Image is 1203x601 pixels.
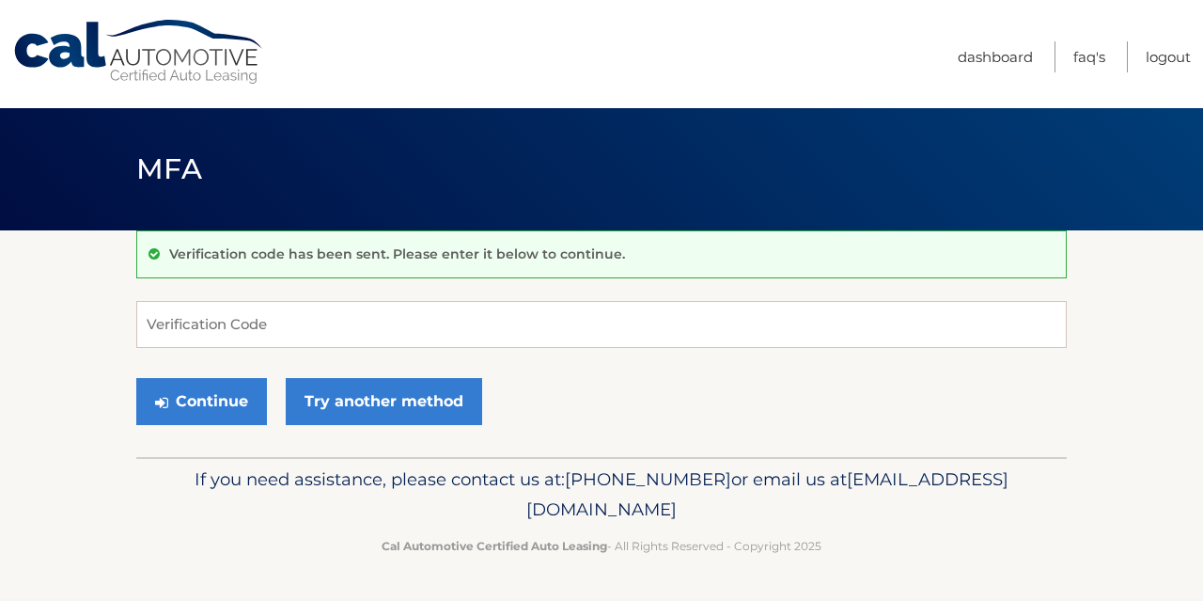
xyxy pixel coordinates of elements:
span: [PHONE_NUMBER] [565,468,731,490]
strong: Cal Automotive Certified Auto Leasing [382,539,607,553]
p: Verification code has been sent. Please enter it below to continue. [169,245,625,262]
a: Try another method [286,378,482,425]
span: MFA [136,151,202,186]
button: Continue [136,378,267,425]
a: Dashboard [958,41,1033,72]
a: FAQ's [1073,41,1105,72]
p: If you need assistance, please contact us at: or email us at [148,465,1055,525]
a: Cal Automotive [12,19,266,86]
span: [EMAIL_ADDRESS][DOMAIN_NAME] [526,468,1008,520]
a: Logout [1146,41,1191,72]
p: - All Rights Reserved - Copyright 2025 [148,536,1055,556]
input: Verification Code [136,301,1067,348]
